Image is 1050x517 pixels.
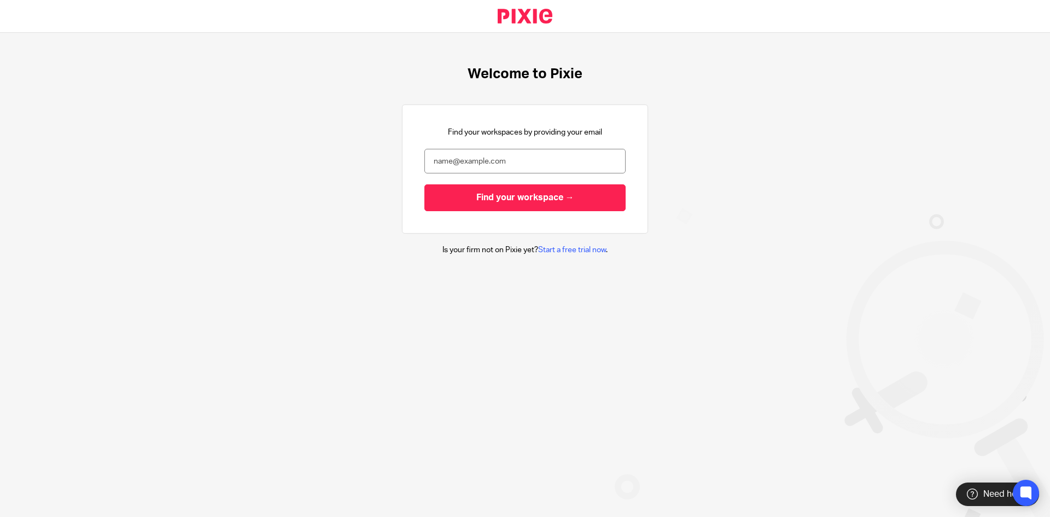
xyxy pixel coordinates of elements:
h1: Welcome to Pixie [468,66,582,83]
div: Need help? [956,483,1039,506]
input: Find your workspace → [424,184,626,211]
p: Is your firm not on Pixie yet? . [442,245,608,255]
input: name@example.com [424,149,626,173]
p: Find your workspaces by providing your email [448,127,602,138]
a: Start a free trial now [538,246,606,254]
